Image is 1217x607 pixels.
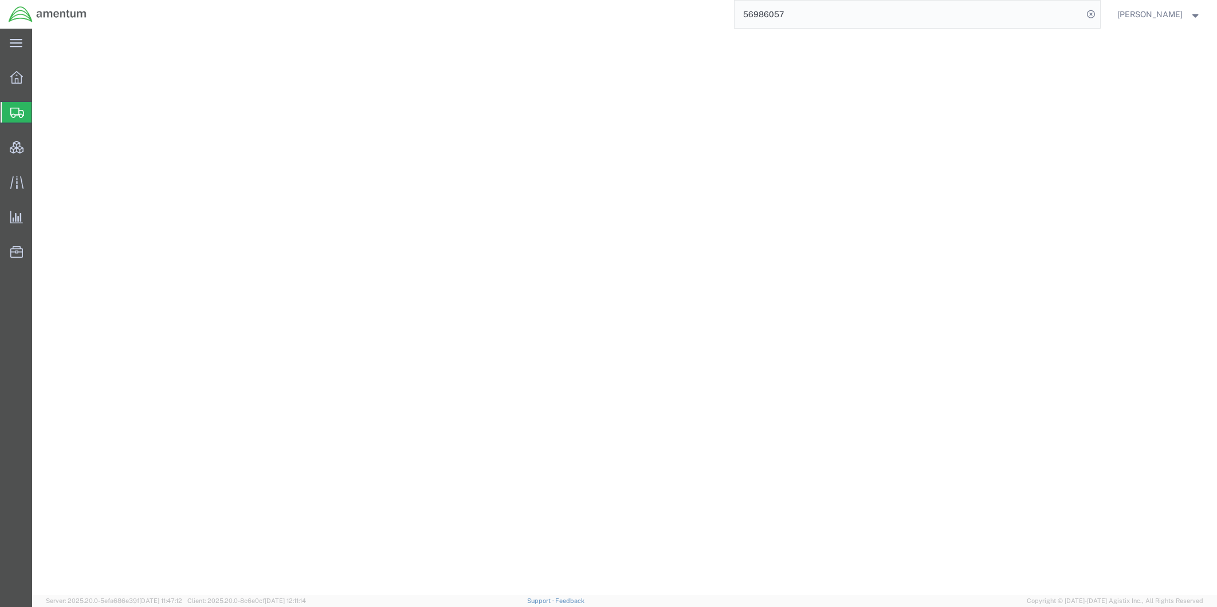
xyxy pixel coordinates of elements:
[1027,596,1203,606] span: Copyright © [DATE]-[DATE] Agistix Inc., All Rights Reserved
[527,597,556,604] a: Support
[1117,7,1202,21] button: [PERSON_NAME]
[139,597,182,604] span: [DATE] 11:47:12
[1117,8,1183,21] span: Jason Martin
[555,597,584,604] a: Feedback
[735,1,1083,28] input: Search for shipment number, reference number
[265,597,306,604] span: [DATE] 12:11:14
[8,6,87,23] img: logo
[46,597,182,604] span: Server: 2025.20.0-5efa686e39f
[32,29,1217,595] iframe: FS Legacy Container
[187,597,306,604] span: Client: 2025.20.0-8c6e0cf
